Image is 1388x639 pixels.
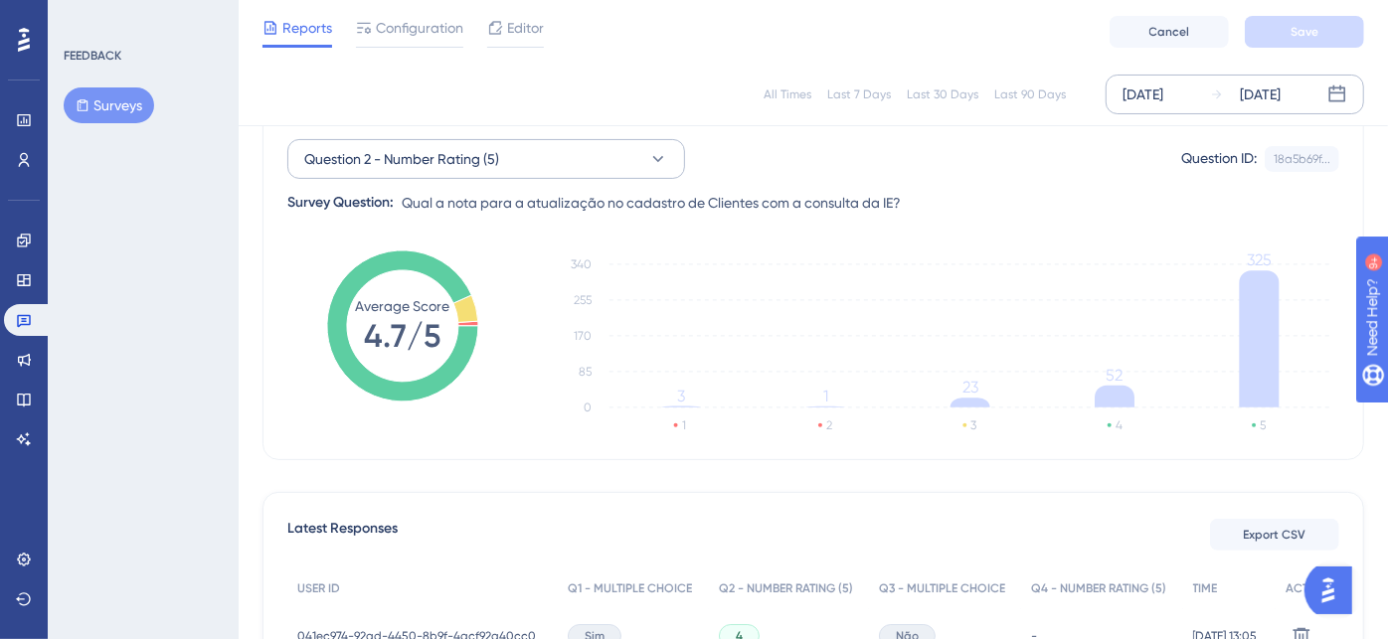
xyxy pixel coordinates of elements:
text: 2 [826,418,832,432]
span: USER ID [297,580,340,596]
button: Surveys [64,87,154,123]
tspan: 325 [1247,250,1272,269]
span: Editor [507,16,544,40]
span: Question 2 - Number Rating (5) [304,147,499,171]
button: Cancel [1110,16,1229,48]
tspan: Average Score [356,298,450,314]
tspan: 170 [574,329,592,343]
span: Export CSV [1244,527,1306,543]
span: Save [1291,24,1318,40]
span: Q2 - NUMBER RATING (5) [719,580,853,596]
div: Last 30 Days [907,86,978,102]
tspan: 0 [584,400,592,414]
tspan: 3 [677,387,685,405]
div: 9+ [135,10,147,26]
tspan: 4.7/5 [365,317,441,355]
div: [DATE] [1123,82,1163,106]
span: Configuration [376,16,463,40]
tspan: 1 [823,387,828,405]
span: Qual a nota para a atualização no cadastro de Clientes com a consulta da IE? [402,191,901,215]
div: Survey Question: [287,191,394,215]
span: Reports [282,16,332,40]
tspan: 23 [962,378,978,397]
tspan: 255 [574,293,592,307]
div: FEEDBACK [64,48,121,64]
button: Question 2 - Number Rating (5) [287,139,685,179]
div: All Times [764,86,811,102]
span: Q4 - NUMBER RATING (5) [1031,580,1166,596]
button: Export CSV [1210,519,1339,551]
text: 5 [1260,418,1266,432]
iframe: UserGuiding AI Assistant Launcher [1304,560,1364,620]
text: 1 [682,418,686,432]
span: Cancel [1149,24,1190,40]
div: Question ID: [1181,146,1257,172]
span: Q3 - MULTIPLE CHOICE [879,580,1005,596]
tspan: 340 [571,257,592,271]
span: Need Help? [47,5,124,29]
span: ACTION [1286,580,1329,596]
text: 3 [971,418,977,432]
tspan: 85 [579,365,592,379]
div: 18a5b69f... [1274,151,1330,167]
tspan: 52 [1107,366,1124,385]
span: TIME [1193,580,1218,596]
span: Q1 - MULTIPLE CHOICE [568,580,692,596]
button: Save [1245,16,1364,48]
div: Last 90 Days [994,86,1066,102]
div: [DATE] [1240,82,1281,106]
div: Last 7 Days [827,86,891,102]
text: 4 [1116,418,1123,432]
span: Latest Responses [287,517,398,553]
